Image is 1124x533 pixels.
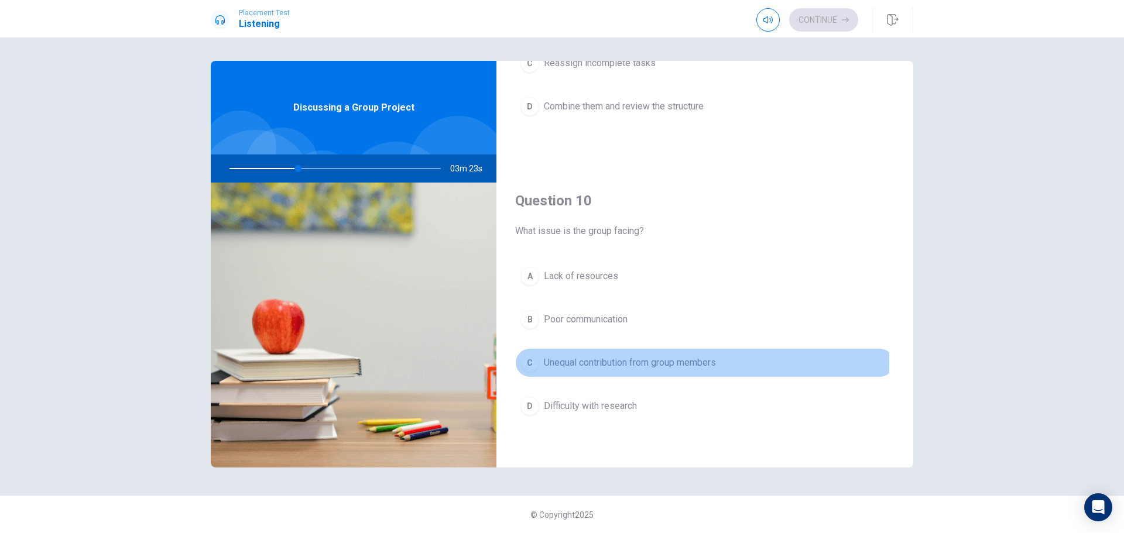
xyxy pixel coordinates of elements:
[520,54,539,73] div: C
[520,267,539,286] div: A
[544,356,716,370] span: Unequal contribution from group members
[544,99,704,114] span: Combine them and review the structure
[515,191,895,210] h4: Question 10
[520,397,539,415] div: D
[515,49,895,78] button: CReassign incomplete tasks
[239,9,290,17] span: Placement Test
[211,183,496,467] img: Discussing a Group Project
[520,97,539,116] div: D
[520,310,539,329] div: B
[515,305,895,334] button: BPoor communication
[515,262,895,291] button: ALack of resources
[293,101,414,115] span: Discussing a Group Project
[544,312,628,326] span: Poor communication
[239,17,290,31] h1: Listening
[530,510,594,520] span: © Copyright 2025
[520,353,539,372] div: C
[515,391,895,421] button: DDifficulty with research
[544,56,656,70] span: Reassign incomplete tasks
[515,92,895,121] button: DCombine them and review the structure
[450,154,492,183] span: 03m 23s
[544,399,637,413] span: Difficulty with research
[515,348,895,377] button: CUnequal contribution from group members
[515,224,895,238] span: What issue is the group facing?
[544,269,618,283] span: Lack of resources
[1084,493,1112,521] div: Open Intercom Messenger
